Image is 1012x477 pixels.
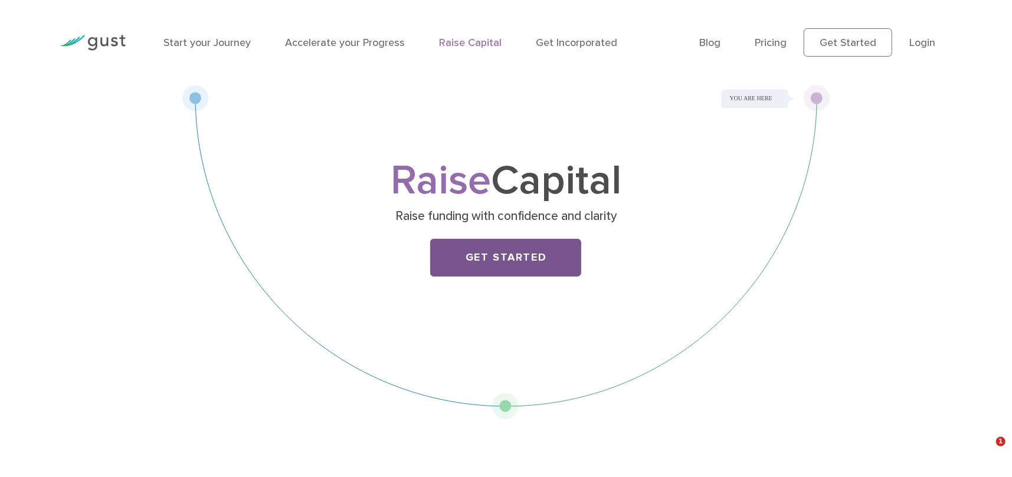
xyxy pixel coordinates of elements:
[285,37,405,49] a: Accelerate your Progress
[430,239,581,277] a: Get Started
[996,437,1006,446] span: 1
[163,37,251,49] a: Start your Journey
[909,37,935,49] a: Login
[699,37,720,49] a: Blog
[277,208,735,225] p: Raise funding with confidence and clarity
[755,37,787,49] a: Pricing
[60,35,126,51] img: Gust Logo
[391,156,491,205] span: Raise
[804,28,892,57] a: Get Started
[273,162,739,200] h1: Capital
[536,37,617,49] a: Get Incorporated
[439,37,502,49] a: Raise Capital
[972,437,1000,465] iframe: Intercom live chat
